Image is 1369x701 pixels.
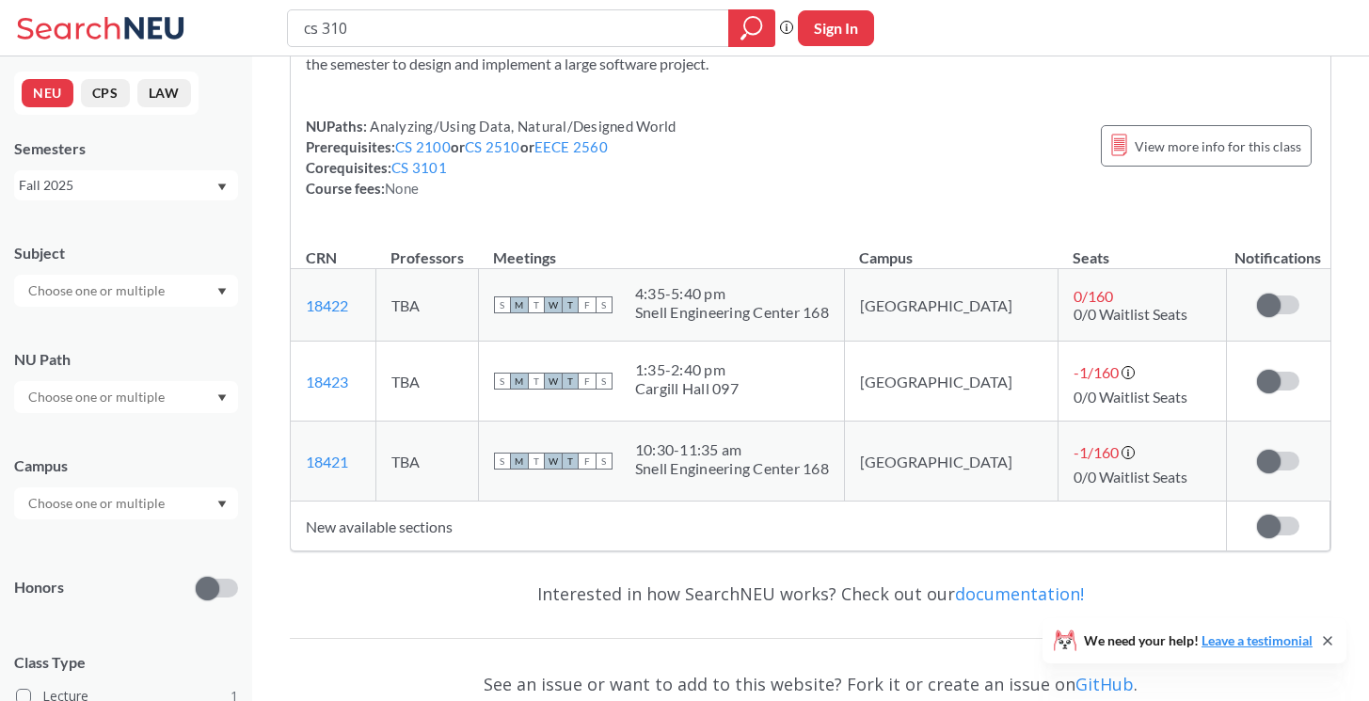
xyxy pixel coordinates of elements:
svg: magnifying glass [740,15,763,41]
span: M [511,453,528,470]
th: Meetings [478,229,844,269]
div: 1:35 - 2:40 pm [635,360,739,379]
span: None [385,180,419,197]
span: S [596,296,613,313]
svg: Dropdown arrow [217,183,227,191]
div: Fall 2025Dropdown arrow [14,170,238,200]
svg: Dropdown arrow [217,501,227,508]
input: Choose one or multiple [19,386,177,408]
span: W [545,373,562,390]
div: Dropdown arrow [14,381,238,413]
a: 18421 [306,453,348,470]
span: T [528,373,545,390]
td: [GEOGRAPHIC_DATA] [844,422,1058,502]
div: Interested in how SearchNEU works? Check out our [290,566,1331,621]
button: Sign In [798,10,874,46]
button: NEU [22,79,73,107]
div: 10:30 - 11:35 am [635,440,829,459]
div: Snell Engineering Center 168 [635,459,829,478]
span: View more info for this class [1135,135,1301,158]
span: T [528,453,545,470]
div: CRN [306,247,337,268]
span: -1 / 160 [1074,363,1119,381]
span: F [579,296,596,313]
td: [GEOGRAPHIC_DATA] [844,269,1058,342]
span: W [545,296,562,313]
th: Notifications [1226,229,1329,269]
div: Semesters [14,138,238,159]
span: S [494,296,511,313]
span: Class Type [14,652,238,673]
th: Campus [844,229,1058,269]
button: CPS [81,79,130,107]
td: TBA [375,269,478,342]
div: Fall 2025 [19,175,215,196]
button: LAW [137,79,191,107]
span: S [494,373,511,390]
span: W [545,453,562,470]
span: 0/0 Waitlist Seats [1074,305,1187,323]
div: Campus [14,455,238,476]
div: Dropdown arrow [14,275,238,307]
span: We need your help! [1084,634,1313,647]
td: [GEOGRAPHIC_DATA] [844,342,1058,422]
a: CS 3101 [391,159,447,176]
th: Seats [1058,229,1226,269]
div: Cargill Hall 097 [635,379,739,398]
span: 0 / 160 [1074,287,1113,305]
td: TBA [375,422,478,502]
div: magnifying glass [728,9,775,47]
span: F [579,373,596,390]
span: Analyzing/Using Data, Natural/Designed World [367,118,676,135]
span: T [562,373,579,390]
span: F [579,453,596,470]
span: 0/0 Waitlist Seats [1074,388,1187,406]
span: T [562,296,579,313]
span: T [528,296,545,313]
div: Snell Engineering Center 168 [635,303,829,322]
td: TBA [375,342,478,422]
p: Honors [14,577,64,598]
a: 18423 [306,373,348,390]
div: Dropdown arrow [14,487,238,519]
td: New available sections [291,502,1226,551]
span: S [494,453,511,470]
span: M [511,373,528,390]
input: Choose one or multiple [19,492,177,515]
a: EECE 2560 [534,138,608,155]
a: GitHub [1075,673,1134,695]
span: M [511,296,528,313]
div: NU Path [14,349,238,370]
a: Leave a testimonial [1202,632,1313,648]
span: -1 / 160 [1074,443,1119,461]
svg: Dropdown arrow [217,394,227,402]
svg: Dropdown arrow [217,288,227,295]
input: Choose one or multiple [19,279,177,302]
a: CS 2510 [465,138,520,155]
span: S [596,373,613,390]
div: 4:35 - 5:40 pm [635,284,829,303]
div: NUPaths: Prerequisites: or or Corequisites: Course fees: [306,116,676,199]
th: Professors [375,229,478,269]
a: CS 2100 [395,138,451,155]
div: Subject [14,243,238,263]
span: T [562,453,579,470]
a: documentation! [955,582,1084,605]
a: 18422 [306,296,348,314]
input: Class, professor, course number, "phrase" [302,12,715,44]
span: 0/0 Waitlist Seats [1074,468,1187,486]
span: S [596,453,613,470]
